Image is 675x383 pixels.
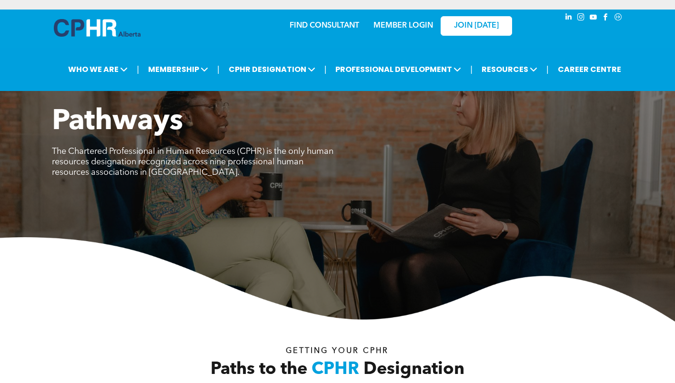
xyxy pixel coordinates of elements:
[286,347,389,355] span: Getting your Cphr
[52,147,333,177] span: The Chartered Professional in Human Resources (CPHR) is the only human resources designation reco...
[613,12,624,25] a: Social network
[52,108,183,136] span: Pathways
[470,60,473,79] li: |
[137,60,139,79] li: |
[211,361,307,378] span: Paths to the
[601,12,611,25] a: facebook
[312,361,359,378] span: CPHR
[332,60,464,78] span: PROFESSIONAL DEVELOPMENT
[217,60,220,79] li: |
[576,12,586,25] a: instagram
[363,361,464,378] span: Designation
[373,22,433,30] a: MEMBER LOGIN
[324,60,327,79] li: |
[546,60,549,79] li: |
[226,60,318,78] span: CPHR DESIGNATION
[454,21,499,30] span: JOIN [DATE]
[65,60,131,78] span: WHO WE ARE
[441,16,512,36] a: JOIN [DATE]
[54,19,141,37] img: A blue and white logo for cp alberta
[479,60,540,78] span: RESOURCES
[145,60,211,78] span: MEMBERSHIP
[588,12,599,25] a: youtube
[555,60,624,78] a: CAREER CENTRE
[564,12,574,25] a: linkedin
[290,22,359,30] a: FIND CONSULTANT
